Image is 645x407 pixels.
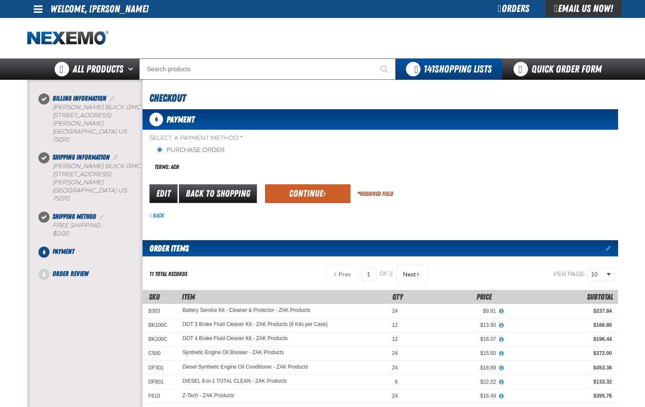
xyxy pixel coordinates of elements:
span: [GEOGRAPHIC_DATA] [53,128,117,135]
span: 5 [38,269,50,280]
span: Item [182,292,195,301]
span: Shopping Lists [423,63,492,75]
a: Home [27,31,108,46]
button: View All Prices for DOT 3 Brake Fluid Cleaner Kit - ZAK Products (6 Kits per Case) [496,322,507,329]
span: Per page: [554,270,586,277]
div: $196.44 [508,336,612,343]
div: $16.49 [410,392,496,399]
div: 11 total records [149,270,187,278]
a: Synthetic Engine Oil Booster - ZAK Products [183,350,284,356]
span: US [118,128,127,135]
button: View All Prices for DIESEL 8-in-1 TOTAL CLEAN - ZAK Products [496,378,507,386]
a: DOT 4 Brake Fluid Cleaner Kit - ZAK Products [183,336,288,342]
span: Qty [392,292,403,301]
td: DF801 [143,375,177,389]
div: $453.36 [508,364,612,371]
div: $237.84 [508,308,612,314]
span: All Products [73,61,123,77]
button: Continue [265,184,350,203]
button: View All Prices for DOT 4 Brake Fluid Cleaner Kit - ZAK Products [496,336,507,343]
a: SKU [149,292,160,301]
span: Shipping Information [53,153,110,161]
span: 4 [38,247,50,258]
span: 10 [591,270,605,279]
li: Payment. Step 4 of 5. Not Completed [44,247,143,269]
span: 24 [392,393,397,399]
div: $372.00 [508,350,612,357]
span: 24 [392,365,397,371]
button: Start Searching [374,58,396,80]
strong: $0.00 [53,230,69,237]
li: Order Review. Step 5 of 5. Not Completed [44,269,143,279]
span: Order Review [53,270,88,278]
span: 4 [149,113,163,126]
td: BK100C [143,318,177,332]
a: Diesel Synthetic Engine Oil Conditioner - ZAK Products [183,364,308,370]
li: Shipping Method. Step 3 of 5. Completed [44,212,143,247]
a: Back to Shopping [179,184,257,203]
a: Edit Billing Information [108,94,117,102]
button: Next Page [396,265,427,284]
div: $166.80 [508,322,612,329]
span: Next Page [403,271,416,278]
td: DF301 [143,360,177,375]
button: You have 141 Shopping Lists. Open to view details [396,58,502,80]
input: Current page number [361,267,376,281]
a: Quick Order Form [502,58,618,80]
span: US [118,187,127,194]
span: Checkout [149,92,186,104]
span: 24 [392,350,397,356]
li: Billing Information. Step 1 of 5. Completed [44,93,143,152]
div: Free Shipping: [53,222,143,238]
span: Payment [166,114,195,125]
td: BK200C [143,332,177,346]
div: $16.37 [410,336,496,343]
a: DIESEL 8-in-1 TOTAL CLEAN - ZAK Products [183,378,287,384]
button: View All Prices for Battery Service Kit - Cleaner & Protector - ZAK Products [496,308,507,315]
button: View All Prices for Synthetic Engine Oil Booster - ZAK Products [496,350,507,358]
button: View All Prices for Diesel Synthetic Engine Oil Conditioner - ZAK Products [496,364,507,372]
bdo: 75070 [53,136,69,143]
div: Required Field [357,190,393,198]
span: [PERSON_NAME] [53,120,103,127]
a: Edit Shipping Information [111,153,120,161]
span: Subtotal [587,292,613,301]
span: Select a Payment Method [149,134,380,142]
li: Shipping Information. Step 2 of 5. Completed [44,152,143,211]
h2: Order Items [143,240,189,256]
a: Edit items [606,245,618,251]
span: 12 [392,336,397,342]
div: $18.89 [410,364,496,371]
a: Edit Shipping Method [98,212,106,221]
span: [GEOGRAPHIC_DATA] [53,187,117,194]
button: Open All Products pages [125,58,139,80]
span: [STREET_ADDRESS] [53,112,111,119]
input: Purchase Order [156,146,163,153]
input: Search [139,58,396,80]
div: $22.22 [410,378,496,385]
strong: 141 [423,63,435,75]
div: $15.50 [410,350,496,357]
span: 6 [395,379,398,385]
span: Price [476,292,492,301]
div: $9.91 [410,308,496,314]
img: Nexemo logo [27,31,108,46]
span: 24 [392,308,397,314]
span: of 2 [379,270,393,278]
a: DOT 3 Brake Fluid Cleaner Kit - ZAK Products (6 Kits per Case) [183,322,328,328]
span: Shipping Method [53,212,96,221]
bdo: 75070 [53,195,69,202]
a: Edit [149,184,178,203]
span: Payment [53,247,74,256]
span: [STREET_ADDRESS] [53,171,111,178]
span: [PERSON_NAME] [53,179,103,186]
span: Billing Information [53,94,106,102]
a: Z-Tech - ZAK Products [183,392,234,398]
a: Battery Service Kit - Cleaner & Protector - ZAK Products [183,308,310,314]
div: $133.32 [508,378,612,385]
a: Back [149,212,164,219]
td: C500 [143,346,177,360]
span: [PERSON_NAME] Buick GMC [53,104,140,111]
nav: Checkout steps. Current step is Payment. Step 4 of 5 [38,93,143,279]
